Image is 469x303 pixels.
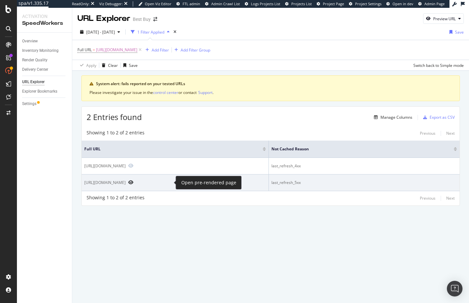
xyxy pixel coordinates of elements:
[87,112,142,122] span: 2 Entries found
[446,194,455,202] button: Next
[137,29,164,35] div: 1 Filter Applied
[447,281,462,296] div: Open Intercom Messenger
[133,16,151,23] div: Best Buy
[433,16,456,22] div: Preview URL
[22,38,67,45] a: Overview
[22,79,45,85] div: URL Explorer
[22,66,67,73] a: Delivery Center
[153,17,157,22] div: arrow-right-arrow-left
[22,47,67,54] a: Inventory Monitoring
[420,195,435,201] div: Previous
[424,1,445,6] span: Admin Page
[22,88,57,95] div: Explorer Bookmarks
[291,1,312,6] span: Projects List
[90,89,452,96] div: Please investigate your issue in the or contact .
[77,47,92,53] span: Full URL
[121,60,138,70] button: Save
[447,27,464,37] button: Save
[81,75,460,101] div: warning banner
[138,1,172,7] a: Open Viz Editor
[355,1,381,6] span: Project Settings
[176,1,200,7] a: FTL admin
[128,163,133,168] a: Preview https://www.bestbuy.com/site/store-locator/
[84,163,126,169] div: [URL][DOMAIN_NAME]
[181,47,210,53] div: Add Filter Group
[86,29,115,35] span: [DATE] - [DATE]
[84,180,126,185] div: [URL][DOMAIN_NAME]
[420,130,435,136] div: Previous
[455,29,464,35] div: Save
[418,1,445,7] a: Admin Page
[22,66,48,73] div: Delivery Center
[393,1,413,6] span: Open in dev
[72,1,90,7] div: ReadOnly:
[87,129,145,137] div: Showing 1 to 2 of 2 entries
[323,1,344,6] span: Project Page
[152,47,169,53] div: Add Filter
[371,114,412,121] button: Manage Columns
[86,63,96,68] div: Apply
[349,1,381,7] a: Project Settings
[143,46,169,54] button: Add Filter
[145,1,172,6] span: Open Viz Editor
[153,89,178,96] button: control center
[251,1,280,6] span: Logs Projects List
[153,90,178,95] div: control center
[285,1,312,7] a: Projects List
[271,163,457,169] div: last_refresh_4xx
[211,1,240,6] span: Admin Crawl List
[205,1,240,7] a: Admin Crawl List
[99,60,118,70] button: Clear
[271,146,444,152] span: Not Cached Reason
[198,90,213,95] div: Support
[22,100,36,107] div: Settings
[421,112,455,123] button: Export as CSV
[446,129,455,137] button: Next
[99,1,123,7] div: Viz Debugger:
[22,47,59,54] div: Inventory Monitoring
[446,195,455,201] div: Next
[172,29,178,35] div: times
[93,47,95,53] span: =
[245,1,280,7] a: Logs Projects List
[22,57,48,64] div: Render Quality
[77,27,123,37] button: [DATE] - [DATE]
[22,20,67,27] div: SpeedWorkers
[420,194,435,202] button: Previous
[22,13,67,20] div: Activation
[386,1,413,7] a: Open in dev
[84,146,253,152] span: Full URL
[96,81,452,87] div: System alert: fails reported on your tested URLs
[129,63,138,68] div: Save
[108,63,118,68] div: Clear
[446,130,455,136] div: Next
[77,13,130,24] div: URL Explorer
[317,1,344,7] a: Project Page
[271,180,457,186] div: last_refresh_5xx
[198,89,213,96] button: Support
[423,13,464,24] button: Preview URL
[22,79,67,85] a: URL Explorer
[77,60,96,70] button: Apply
[183,1,200,6] span: FTL admin
[181,179,236,187] div: Open pre-rendered page
[128,27,172,37] button: 1 Filter Applied
[172,46,210,54] button: Add Filter Group
[411,60,464,70] button: Switch back to Simple mode
[413,63,464,68] div: Switch back to Simple mode
[430,114,455,120] div: Export as CSV
[22,57,67,64] a: Render Quality
[87,194,145,202] div: Showing 1 to 2 of 2 entries
[420,129,435,137] button: Previous
[22,38,38,45] div: Overview
[22,88,67,95] a: Explorer Bookmarks
[380,114,412,120] div: Manage Columns
[96,45,137,54] span: [URL][DOMAIN_NAME]
[128,180,133,185] a: Preview https://www.bestbuy.com/site/store-locator/
[22,100,67,107] a: Settings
